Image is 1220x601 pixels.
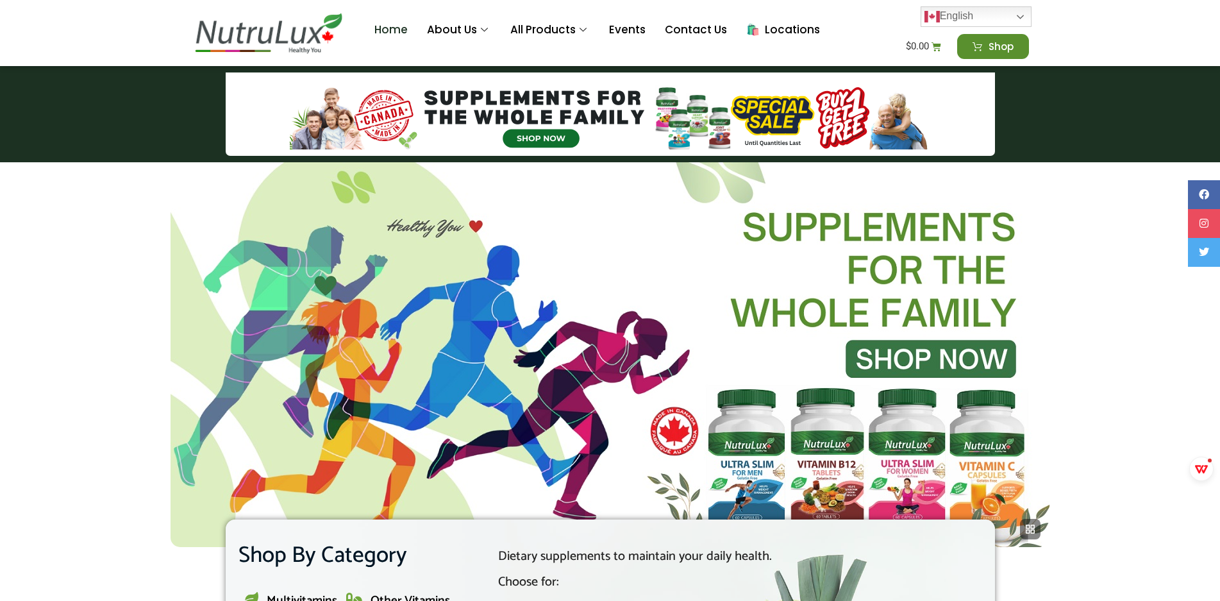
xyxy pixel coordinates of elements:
img: en [924,9,940,24]
span: Shop [989,42,1014,51]
a: All Products [501,4,599,56]
a: Shop [957,34,1029,59]
span: $ [906,40,911,52]
a: Events [599,4,655,56]
a: About Us [417,4,501,56]
h2: Dietary supplements to maintain your daily health. Choose for: [498,550,976,589]
a: $0.00 [890,34,957,59]
a: English [921,6,1032,27]
h2: Shop By Category [238,539,462,573]
a: Contact Us [655,4,737,56]
img: Banner-1.1 [171,162,1049,547]
bdi: 0.00 [906,40,929,52]
a: Home [365,4,417,56]
a: 🛍️ Locations [737,4,830,56]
